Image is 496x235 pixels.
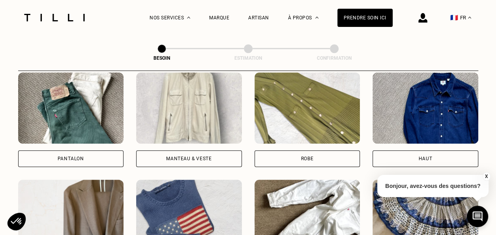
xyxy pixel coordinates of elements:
[58,156,84,161] div: Pantalon
[372,72,478,144] img: Tilli retouche votre Haut
[315,17,318,19] img: Menu déroulant à propos
[419,156,432,161] div: Haut
[295,55,374,61] div: Confirmation
[209,15,229,21] a: Marque
[377,175,489,197] p: Bonjour, avez-vous des questions?
[21,14,88,21] img: Logo du service de couturière Tilli
[418,13,427,23] img: icône connexion
[482,172,490,181] button: X
[122,55,201,61] div: Besoin
[255,72,360,144] img: Tilli retouche votre Robe
[166,156,212,161] div: Manteau & Veste
[301,156,313,161] div: Robe
[18,72,124,144] img: Tilli retouche votre Pantalon
[450,14,458,21] span: 🇫🇷
[187,17,190,19] img: Menu déroulant
[337,9,393,27] a: Prendre soin ici
[248,15,269,21] a: Artisan
[209,55,288,61] div: Estimation
[136,72,242,144] img: Tilli retouche votre Manteau & Veste
[468,17,471,19] img: menu déroulant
